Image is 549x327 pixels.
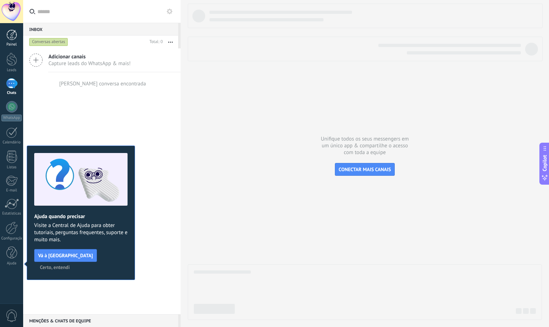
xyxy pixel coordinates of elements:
[34,249,97,262] button: Vá à [GEOGRAPHIC_DATA]
[1,140,22,145] div: Calendário
[38,253,93,258] span: Vá à [GEOGRAPHIC_DATA]
[335,163,395,176] button: CONECTAR MAIS CANAIS
[48,53,131,60] span: Adicionar canais
[1,91,22,95] div: Chats
[29,38,68,46] div: Conversas abertas
[339,166,391,173] span: CONECTAR MAIS CANAIS
[48,60,131,67] span: Capture leads do WhatsApp & mais!
[37,262,73,273] button: Certo, entendi
[1,211,22,216] div: Estatísticas
[1,68,22,73] div: Leads
[541,155,548,171] span: Copilot
[1,261,22,266] div: Ajuda
[1,115,22,121] div: WhatsApp
[40,265,70,270] span: Certo, entendi
[23,23,178,36] div: Inbox
[23,314,178,327] div: Menções & Chats de equipe
[147,38,163,46] div: Total: 0
[34,222,128,243] span: Visite a Central de Ajuda para obter tutoriais, perguntas frequentes, suporte e muito mais.
[1,236,22,241] div: Configurações
[59,80,146,87] div: [PERSON_NAME] conversa encontrada
[1,165,22,170] div: Listas
[1,188,22,193] div: E-mail
[34,213,128,220] h2: Ajuda quando precisar
[1,42,22,47] div: Painel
